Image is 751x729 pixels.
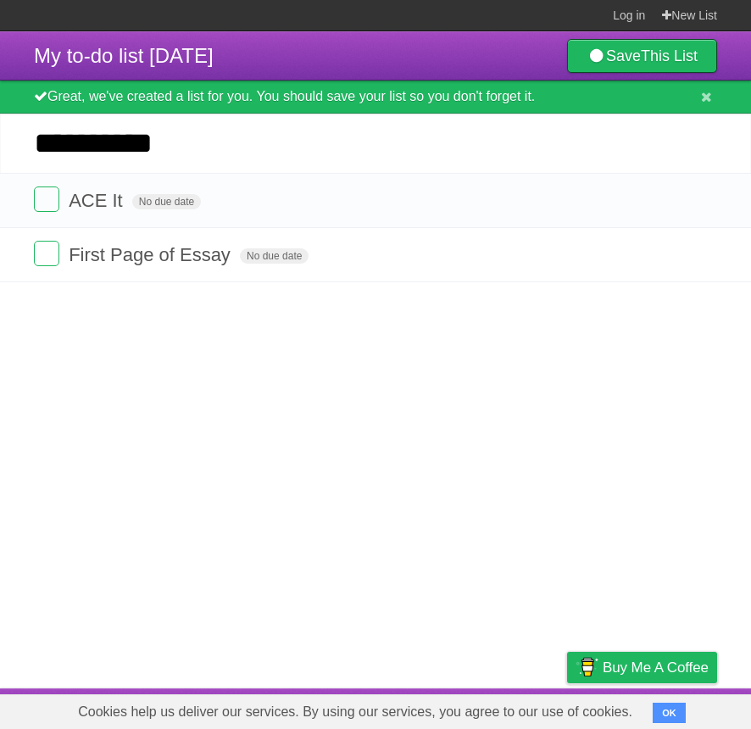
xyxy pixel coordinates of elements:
label: Done [34,241,59,266]
span: My to-do list [DATE] [34,44,214,67]
label: Done [34,186,59,212]
span: Cookies help us deliver our services. By using our services, you agree to our use of cookies. [61,695,649,729]
a: Buy me a coffee [567,652,717,683]
a: Terms [487,693,525,725]
a: SaveThis List [567,39,717,73]
span: First Page of Essay [69,244,235,265]
a: Privacy [545,693,589,725]
span: ACE It [69,190,127,211]
button: OK [653,703,686,723]
span: No due date [132,194,201,209]
img: Buy me a coffee [576,653,598,682]
span: No due date [240,248,309,264]
a: About [342,693,377,725]
a: Developers [398,693,466,725]
span: Buy me a coffee [603,653,709,682]
b: This List [641,47,698,64]
a: Suggest a feature [610,693,717,725]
